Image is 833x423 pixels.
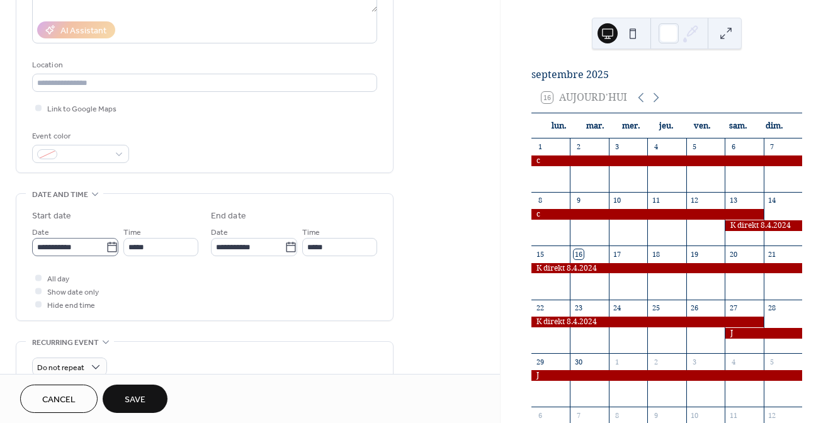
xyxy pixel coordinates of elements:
div: Location [32,59,375,72]
div: End date [211,210,246,223]
span: Hide end time [47,299,95,312]
div: c [531,155,802,166]
div: dim. [756,113,792,138]
div: mar. [577,113,613,138]
div: 11 [728,410,738,420]
div: 22 [535,303,545,313]
div: 18 [651,249,660,259]
div: J [531,370,802,381]
span: Save [125,393,145,407]
span: Cancel [42,393,76,407]
div: mer. [613,113,649,138]
div: 5 [768,357,777,366]
div: 1 [535,142,545,152]
div: septembre 2025 [531,67,802,82]
div: ven. [684,113,720,138]
div: 1 [613,357,622,366]
div: 9 [574,196,583,205]
div: c [531,209,764,220]
span: Show date only [47,286,99,299]
div: 21 [768,249,777,259]
div: 11 [651,196,660,205]
div: 5 [690,142,700,152]
div: 27 [728,303,738,313]
div: 28 [768,303,777,313]
div: 2 [574,142,583,152]
div: 17 [613,249,622,259]
div: 16 [574,249,583,259]
div: Event color [32,130,127,143]
div: 12 [690,196,700,205]
div: 30 [574,357,583,366]
div: 4 [651,142,660,152]
span: Time [302,226,320,239]
div: 20 [728,249,738,259]
div: K direkt 8.4.2024 [531,317,764,327]
div: K direkt 8.4.2024 [725,220,802,231]
div: lun. [541,113,577,138]
div: 4 [728,357,738,366]
span: Date [32,226,49,239]
span: Recurring event [32,336,99,349]
span: Do not repeat [37,361,84,375]
div: Start date [32,210,71,223]
div: 3 [690,357,700,366]
div: 13 [728,196,738,205]
div: jeu. [649,113,684,138]
div: 23 [574,303,583,313]
div: 14 [768,196,777,205]
div: 10 [613,196,622,205]
button: Save [103,385,167,413]
div: 8 [613,410,622,420]
div: 7 [574,410,583,420]
div: 6 [728,142,738,152]
button: Cancel [20,385,98,413]
div: 26 [690,303,700,313]
span: Date [211,226,228,239]
div: 6 [535,410,545,420]
div: 7 [768,142,777,152]
span: Date and time [32,188,88,201]
div: 19 [690,249,700,259]
div: J [725,328,802,339]
div: 12 [768,410,777,420]
div: 24 [613,303,622,313]
span: Link to Google Maps [47,103,116,116]
span: Time [123,226,141,239]
div: 2 [651,357,660,366]
div: 10 [690,410,700,420]
div: 3 [613,142,622,152]
div: 29 [535,357,545,366]
div: 25 [651,303,660,313]
span: All day [47,273,69,286]
div: 9 [651,410,660,420]
div: 8 [535,196,545,205]
div: sam. [720,113,756,138]
div: 15 [535,249,545,259]
div: K direkt 8.4.2024 [531,263,802,274]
